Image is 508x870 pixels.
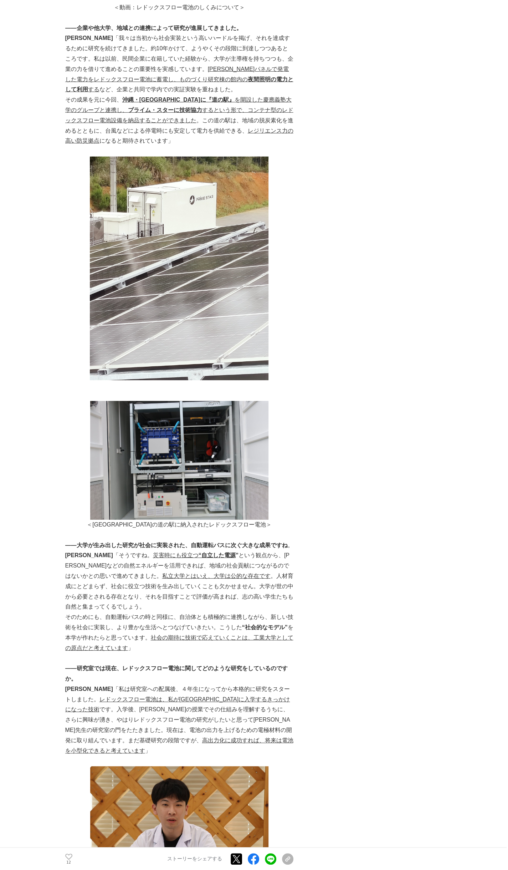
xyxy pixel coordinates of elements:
[65,737,293,754] u: 高出力化に成功すれば、将来は電池を小型化できると考えています
[65,665,288,682] strong: ――研究室では現在、レドックスフロー電池に関してどのような研究をしているのですか。
[65,684,293,756] p: 「私は研究室への配属後、４年生になってから本格的に研究をスタートしました。 です。入学後、[PERSON_NAME]の授業でその仕組みを理解するうちに、さらに興味が湧き、やはりレドックスフロー電...
[65,550,293,612] p: 「そうですね。 という観点から、[PERSON_NAME]などの自然エネルギーを活用できれば、地域の社会貢献につながるのではないかとの思いで進めてきました。 。人材育成にとどまらず、社会に役立つ...
[199,552,238,558] strong: ”
[90,157,268,380] img: thumbnail_18b5d4b0-74d4-11f0-ace6-abc7527b6fce.jpg
[167,856,222,862] p: ストーリーをシェアする
[153,552,199,558] u: 災害時にも役立つ
[65,552,113,558] strong: [PERSON_NAME]
[65,612,293,653] p: そのためにも、自動運転バスの時と同様に、自治体とも積極的に連携しながら、新しい技術を社会に実装し、より豊かな生活へとつなげていきたい。こうした を本学が作れたらと思っています。 」
[88,86,99,92] u: する
[65,95,293,146] p: その成果を元に今回、 。この道の駅は、地域の脱炭素化を進めるとともに、台風などによる停電時にも安定して電力を供給できる、 になると期待されています」
[65,696,290,713] u: レドックスフロー電池は、私が[GEOGRAPHIC_DATA]に入学するきっかけになった技術
[90,401,268,520] img: thumbnail_c608bde0-733d-11f0-8ce9-333c7e95dedd.JPG
[65,25,242,31] strong: ――企業や他大学、地域との連携によって研究が進展してきました。
[65,635,293,651] u: 社会の期待に技術で応えていくことは、工業大学としての原点だと考えています
[65,540,293,551] p: 。
[65,33,293,95] p: 「我々は当初から社会実装という高いハードルを掲げ、それを達成するために研究を続けてきました。約10年かけて、ようやくその段階に到達しつつあるところです。私は以前、民間企業に在籍していた経験から、...
[65,860,72,864] p: 12
[242,624,288,630] strong: “社会的なモデル”
[65,686,113,692] strong: [PERSON_NAME]
[65,107,293,123] u: するという形で、コンテナ型のレドックスフロー電池設備を納品することができました
[65,2,293,13] p: ＜動画：レドックスフロー電池のしくみについて＞
[65,520,293,530] p: ＜[GEOGRAPHIC_DATA]の道の駅に納入されたレドックスフロー電池＞
[162,573,271,579] u: 私立大学とはいえ、大学は公的な存在です
[128,107,202,113] u: プライム・スターに技術協力
[199,552,236,558] u: “自立した電源
[65,66,289,82] u: [PERSON_NAME]パネルで発電した電力をレドックスフロー電池に蓄電し、ものづくり研究棟の館内の
[65,97,292,113] u: を開設した慶應義塾大学のグループと連携し、
[65,35,113,41] strong: [PERSON_NAME]
[122,97,235,103] u: 沖縄・[GEOGRAPHIC_DATA]に『道の駅』
[65,542,288,548] strong: ――大学が生み出した研究が社会に実装された、自動運転バスに次ぐ大きな成果ですね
